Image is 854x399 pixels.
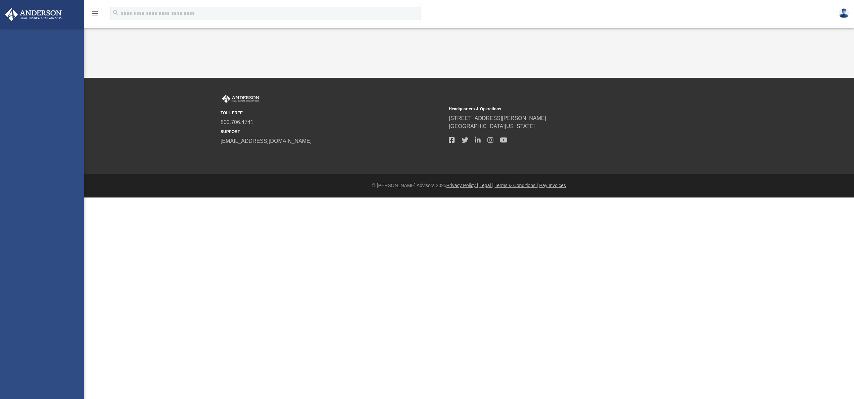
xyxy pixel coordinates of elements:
[449,106,672,112] small: Headquarters & Operations
[446,183,478,188] a: Privacy Policy |
[221,119,253,125] a: 800.706.4741
[3,8,64,21] img: Anderson Advisors Platinum Portal
[479,183,493,188] a: Legal |
[839,8,849,18] img: User Pic
[221,138,312,144] a: [EMAIL_ADDRESS][DOMAIN_NAME]
[112,9,120,16] i: search
[449,115,546,121] a: [STREET_ADDRESS][PERSON_NAME]
[449,123,535,129] a: [GEOGRAPHIC_DATA][US_STATE]
[84,182,854,189] div: © [PERSON_NAME] Advisors 2025
[495,183,538,188] a: Terms & Conditions |
[221,95,261,103] img: Anderson Advisors Platinum Portal
[91,13,99,17] a: menu
[539,183,566,188] a: Pay Invoices
[91,9,99,17] i: menu
[221,129,444,135] small: SUPPORT
[221,110,444,116] small: TOLL FREE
